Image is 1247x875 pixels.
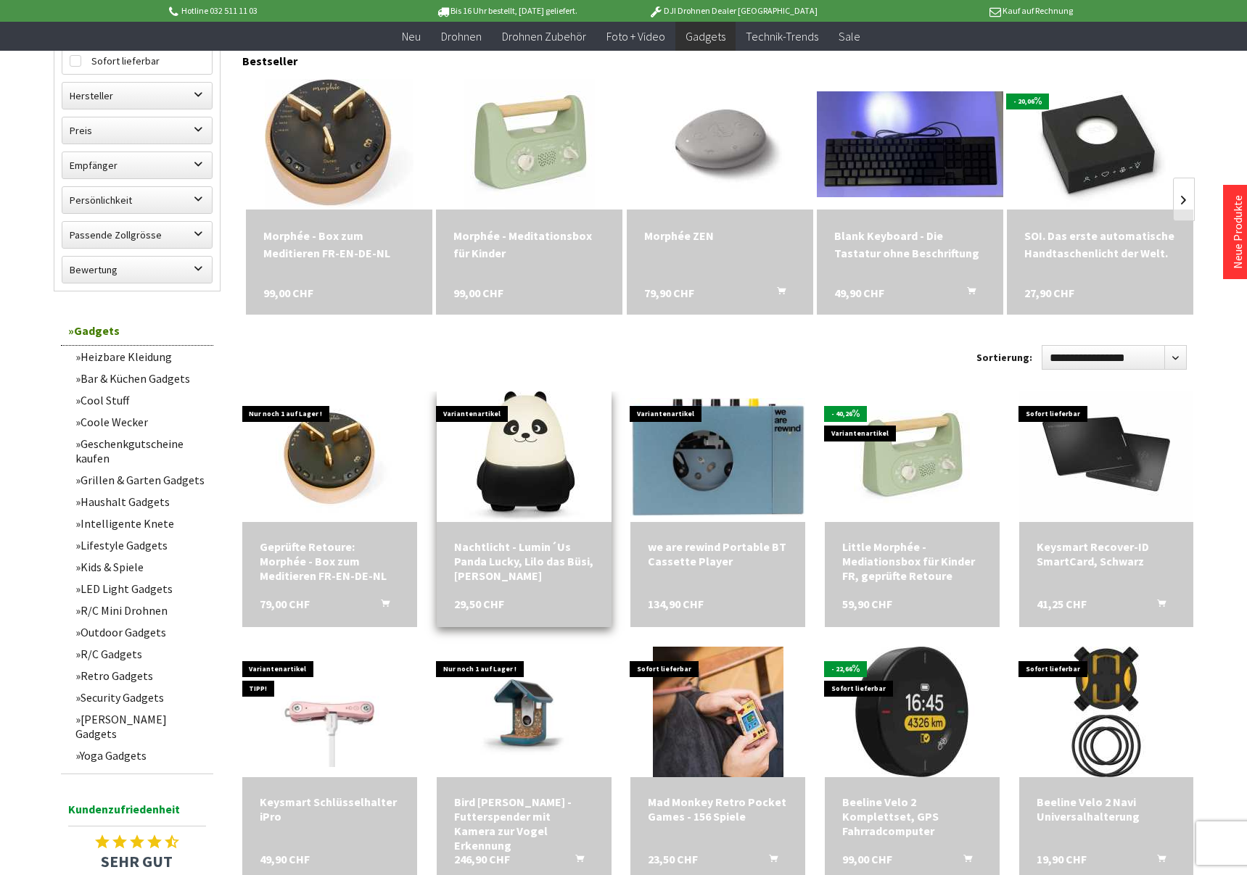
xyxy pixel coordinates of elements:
a: Keysmart Recover-ID SmartCard, Schwarz 41,25 CHF In den Warenkorb [1037,539,1177,568]
span: 59,90 CHF [842,597,892,611]
span: Drohnen Zubehör [502,29,586,43]
button: In den Warenkorb [760,284,794,303]
label: Sortierung: [976,346,1032,369]
a: Retro Gadgets [68,665,213,687]
div: SOI. Das erste automatische Handtaschenlicht der Welt. [1024,227,1176,262]
a: Mad Monkey Retro Pocket Games - 156 Spiele 23,50 CHF In den Warenkorb [648,795,788,824]
span: Foto + Video [606,29,665,43]
a: Geschenkgutscheine kaufen [68,433,213,469]
a: we are rewind Portable BT Cassette Player 134,90 CHF [648,539,788,568]
a: LED Light Gadgets [68,578,213,600]
span: Kundenzufriedenheit [68,800,206,826]
div: Bird [PERSON_NAME] - Futterspender mit Kamera zur Vogel Erkennung [454,795,594,853]
a: Blank Keyboard - Die Tastatur ohne Beschriftung 49,90 CHF In den Warenkorb [834,227,986,262]
div: Blank Keyboard - Die Tastatur ohne Beschriftung [834,227,986,262]
span: Drohnen [441,29,482,43]
span: Sale [839,29,860,43]
span: 49,90 CHF [834,284,884,302]
a: Foto + Video [596,22,675,51]
label: Persönlichkeit [62,187,212,213]
img: Geprüfte Retoure: Morphée - Box zum Meditieren FR-EN-DE-NL [264,391,395,522]
a: Drohnen [431,22,492,51]
button: In den Warenkorb [1140,852,1174,871]
a: Gadgets [675,22,736,51]
span: 99,00 CHF [842,852,892,866]
a: R/C Mini Drohnen [68,600,213,621]
button: In den Warenkorb [950,284,984,303]
img: we are rewind Portable BT Cassette Player [630,398,805,515]
a: Bird [PERSON_NAME] - Futterspender mit Kamera zur Vogel Erkennung 246,90 CHF In den Warenkorb [454,795,594,853]
span: 29,50 CHF [454,597,504,611]
span: 99,00 CHF [453,284,503,302]
label: Preis [62,117,212,144]
div: Beeline Velo 2 Navi Universalhalterung [1037,795,1177,824]
button: In den Warenkorb [363,597,398,615]
p: DJI Drohnen Dealer [GEOGRAPHIC_DATA] [620,2,846,20]
span: 79,90 CHF [644,284,694,302]
label: Passende Zollgrösse [62,222,212,248]
a: Heizbare Kleidung [68,346,213,368]
a: Morphée ZEN 79,90 CHF In den Warenkorb [644,227,796,244]
a: Technik-Trends [736,22,828,51]
label: Bewertung [62,257,212,283]
div: Morphée ZEN [644,227,796,244]
p: Kauf auf Rechnung [847,2,1073,20]
img: Morphée - Box zum Meditieren FR-EN-DE-NL [265,79,413,210]
a: Morphée - Meditationsbox für Kinder 99,00 CHF [453,227,605,262]
img: SOI. Das erste automatische Handtaschenlicht der Welt. [1013,79,1188,210]
span: SEHR GUT [61,851,213,871]
img: Little Morphée - Mediationsbox für Kinder FR, geprüfte Retoure [854,399,970,515]
a: Haushalt Gadgets [68,491,213,513]
img: Mad Monkey Retro Pocket Games - 156 Spiele [653,647,783,777]
a: Lifestyle Gadgets [68,534,213,556]
a: Drohnen Zubehör [492,22,596,51]
span: 23,50 CHF [648,852,698,866]
a: Neue Produkte [1230,195,1245,269]
a: Security Gadgets [68,687,213,708]
div: Mad Monkey Retro Pocket Games - 156 Spiele [648,795,788,824]
a: Beeline Velo 2 Komplettset, GPS Fahrradcomputer 99,00 CHF In den Warenkorb [842,795,982,838]
div: Keysmart Schlüsselhalter iPro [260,795,400,824]
div: Keysmart Recover-ID SmartCard, Schwarz [1037,539,1177,568]
img: Beeline Velo 2 Navi Universalhalterung [1041,647,1172,777]
span: 19,90 CHF [1037,852,1087,866]
a: Yoga Gadgets [68,745,213,766]
img: Morphée - Meditationsbox für Kinder [464,79,595,210]
div: Morphée - Box zum Meditieren FR-EN-DE-NL [263,227,415,262]
div: Morphée - Meditationsbox für Kinder [453,227,605,262]
div: Geprüfte Retoure: Morphée - Box zum Meditieren FR-EN-DE-NL [260,539,400,583]
div: Little Morphée - Mediationsbox für Kinder FR, geprüfte Retoure [842,539,982,583]
a: Intelligente Knete [68,513,213,534]
img: Blank Keyboard - Die Tastatur ohne Beschriftung [817,91,1003,198]
div: Nachtlicht - Lumin´Us Panda Lucky, Lilo das Büsi, [PERSON_NAME] [454,539,594,583]
button: In den Warenkorb [558,852,593,871]
a: Grillen & Garten Gadgets [68,469,213,491]
span: 27,90 CHF [1024,284,1074,302]
div: Beeline Velo 2 Komplettset, GPS Fahrradcomputer [842,795,982,838]
button: In den Warenkorb [1140,597,1174,615]
span: 49,90 CHF [260,852,310,866]
a: Keysmart Schlüsselhalter iPro 49,90 CHF [260,795,400,824]
a: Morphée - Box zum Meditieren FR-EN-DE-NL 99,00 CHF [263,227,415,262]
div: Bestseller [242,39,1194,75]
p: Bis 16 Uhr bestellt, [DATE] geliefert. [393,2,620,20]
img: Bird Buddy Vogelhaus - Futterspender mit Kamera zur Vogel Erkennung [437,657,612,767]
button: In den Warenkorb [752,852,786,871]
a: Bar & Küchen Gadgets [68,368,213,389]
a: Cool Stuff [68,389,213,411]
a: Little Morphée - Mediationsbox für Kinder FR, geprüfte Retoure 59,90 CHF [842,539,982,583]
span: Neu [402,29,421,43]
a: Gadgets [61,316,213,346]
div: we are rewind Portable BT Cassette Player [648,539,788,568]
span: 99,00 CHF [263,284,313,302]
span: Gadgets [686,29,725,43]
a: Neu [392,22,431,51]
a: Nachtlicht - Lumin´Us Panda Lucky, Lilo das Büsi, [PERSON_NAME] 29,50 CHF [454,539,594,583]
a: SOI. Das erste automatische Handtaschenlicht der Welt. 27,90 CHF [1024,227,1176,262]
span: Technik-Trends [746,29,818,43]
button: In den Warenkorb [946,852,981,871]
img: Keysmart Recover-ID SmartCard, Schwarz [1019,391,1193,522]
a: Beeline Velo 2 Navi Universalhalterung 19,90 CHF In den Warenkorb [1037,795,1177,824]
label: Hersteller [62,83,212,109]
label: Sofort lieferbar [62,48,212,74]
